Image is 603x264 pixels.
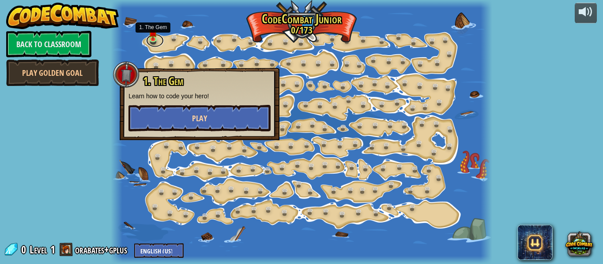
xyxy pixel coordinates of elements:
[143,74,183,89] span: 1. The Gem
[30,242,47,257] span: Level
[50,242,55,257] span: 1
[128,92,271,100] p: Learn how to code your hero!
[6,3,119,29] img: CodeCombat - Learn how to code by playing a game
[21,242,29,257] span: 0
[128,105,271,131] button: Play
[6,31,91,57] a: Back to Classroom
[149,25,157,40] img: level-banner-unstarted.png
[75,242,130,257] a: orabates+gplus
[192,113,207,124] span: Play
[575,3,597,23] button: Adjust volume
[6,59,99,86] a: Play Golden Goal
